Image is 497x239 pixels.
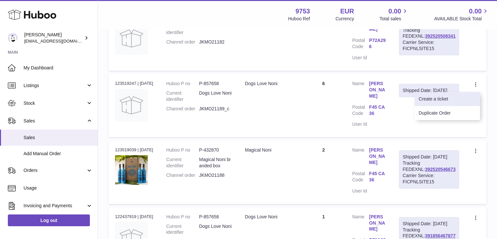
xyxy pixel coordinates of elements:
[199,223,232,236] dd: Dogs Love Noni
[415,92,480,106] li: Create a ticket
[115,22,148,55] img: no-photo.jpg
[24,167,86,174] span: Orders
[166,214,199,220] dt: Huboo P no
[469,7,482,16] span: 0.00
[8,214,90,226] a: Log out
[24,118,86,124] span: Sales
[415,106,480,120] li: Duplicate Order
[166,147,199,153] dt: Huboo P no
[369,214,386,232] a: [PERSON_NAME]
[301,8,346,71] td: 2
[301,74,346,137] td: 6
[115,214,153,220] div: 122437919 | [DATE]
[24,32,83,44] div: [PERSON_NAME]
[199,147,232,153] dd: P-432870
[199,214,232,220] dd: P-857658
[115,81,153,86] div: 123519247 | [DATE]
[24,100,86,106] span: Stock
[434,7,489,22] a: 0.00 AVAILABLE Stock Total
[24,38,96,44] span: [EMAIL_ADDRESS][DOMAIN_NAME]
[403,221,456,227] div: Shipped Date: [DATE]
[199,39,232,45] dd: JKMO21182
[295,7,310,16] strong: 9753
[166,106,199,112] dt: Channel order
[403,173,456,185] div: Carrier Service: FICPNLSITE15
[24,151,93,157] span: Add Manual Order
[245,214,295,220] div: Dogs Love Noni
[199,81,232,87] dd: P-857658
[379,7,408,22] a: 0.00 Total sales
[24,65,93,71] span: My Dashboard
[352,55,369,61] dt: User Id
[425,233,456,238] a: 391856467877
[288,16,310,22] div: Huboo Ref
[199,106,232,112] dd: JKMO21189_c
[301,140,346,204] td: 2
[166,172,199,178] dt: Channel order
[425,167,456,172] a: 392520546673
[166,24,199,36] dt: Current identifier
[166,39,199,45] dt: Channel order
[352,121,369,127] dt: User Id
[369,37,386,50] a: P72A296
[115,147,153,153] div: 123519039 | [DATE]
[399,150,459,188] div: Tracking FEDEXNL:
[166,90,199,102] dt: Current identifier
[425,33,456,39] a: 392520508341
[352,214,369,234] dt: Name
[166,223,199,236] dt: Current identifier
[352,188,369,194] dt: User Id
[352,37,369,51] dt: Postal Code
[115,155,148,185] img: 1651244466.jpg
[369,81,386,99] a: [PERSON_NAME]
[166,156,199,169] dt: Current identifier
[434,16,489,22] span: AVAILABLE Stock Total
[403,87,456,94] div: Shipped Date: [DATE]
[403,39,456,52] div: Carrier Service: FICPNLSITE15
[8,33,18,43] img: info@welovenoni.com
[399,17,459,55] div: Tracking FEDEXNL:
[369,171,386,183] a: F45 CA36
[24,135,93,141] span: Sales
[340,7,354,16] strong: EUR
[352,171,369,185] dt: Postal Code
[389,7,401,16] span: 0.00
[369,147,386,166] a: [PERSON_NAME]
[352,147,369,167] dt: Name
[24,203,86,209] span: Invoicing and Payments
[199,90,232,102] dd: Dogs Love Noni
[245,81,295,87] div: Dogs Love Noni
[199,24,232,36] dd: Dogs Love Noni
[403,154,456,160] div: Shipped Date: [DATE]
[115,89,148,121] img: no-photo.jpg
[369,104,386,117] a: F45 CA36
[199,156,232,169] dd: Magical Noni branded box
[352,104,369,118] dt: Postal Code
[166,81,199,87] dt: Huboo P no
[24,185,93,191] span: Usage
[199,172,232,178] dd: JKMO21188
[379,16,408,22] span: Total sales
[336,16,354,22] div: Currency
[352,81,369,101] dt: Name
[245,147,295,153] div: Magical Noni
[24,83,86,89] span: Listings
